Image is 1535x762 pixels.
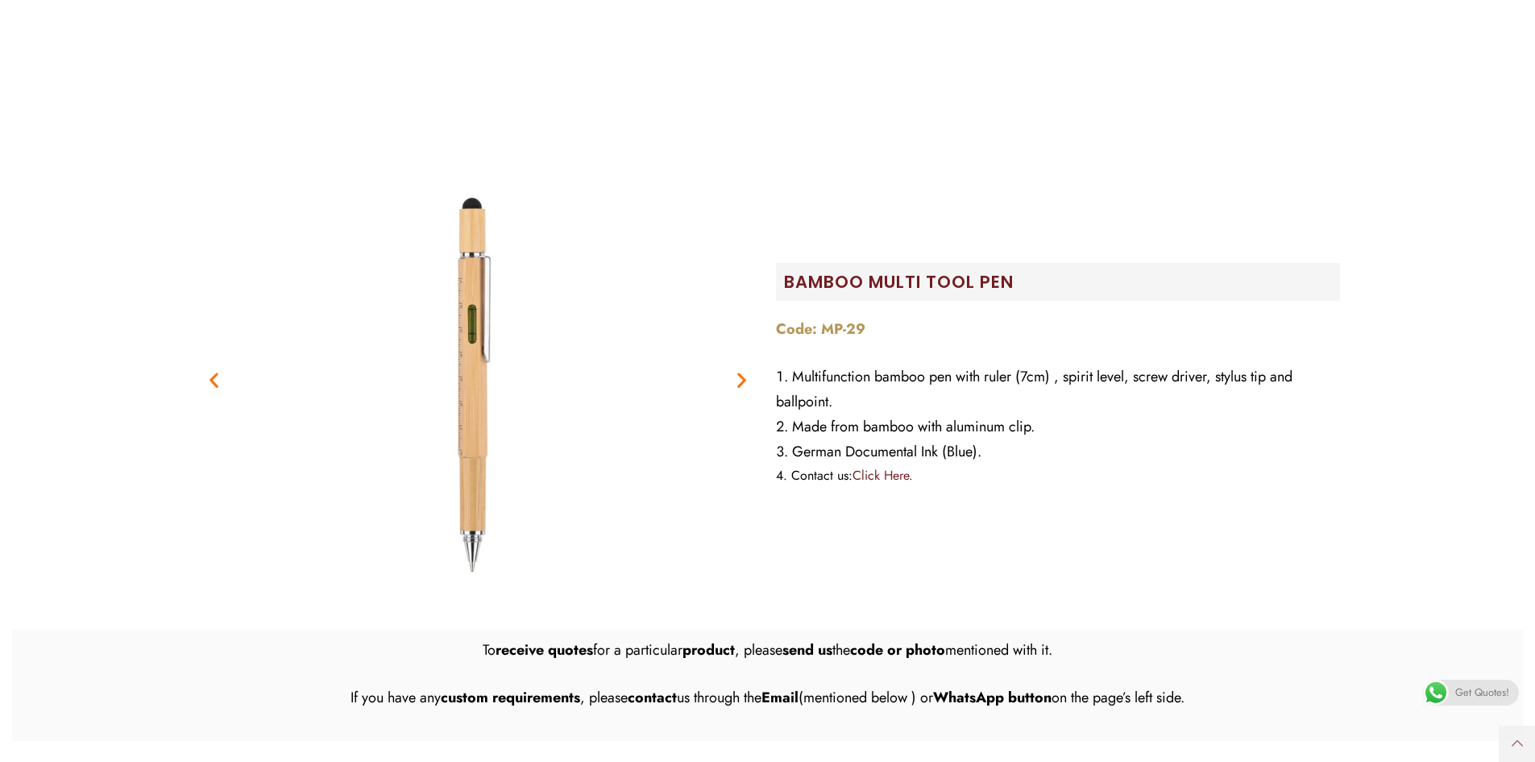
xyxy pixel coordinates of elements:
[276,178,679,581] img: 46-2
[784,271,1340,293] h2: Bamboo Multi Tool Pen
[204,369,224,389] div: Previous slide
[682,639,735,660] strong: product
[933,687,1052,708] strong: WhatsApp button
[628,687,677,708] strong: contact
[853,466,913,485] a: Click Here.
[196,178,760,581] div: Image Carousel
[1455,680,1509,706] span: Get Quotes!
[441,687,580,708] strong: custom requirements
[196,638,1340,663] p: To for a particular , please the mentioned with it.
[761,687,799,708] strong: Email
[776,414,1340,439] li: Made from bamboo with aluminum clip.
[850,639,945,660] strong: code or photo
[496,639,593,660] strong: receive quotes
[196,685,1340,710] p: If you have any , please us through the (mentioned below ) or on the page’s left side.
[782,639,832,660] strong: send us
[776,364,1340,414] li: Multifunction bamboo pen with ruler (7cm) , spirit level, screw driver, stylus tip and ballpoint.
[776,439,1340,464] li: German Documental Ink (Blue).
[776,464,1340,487] li: Contact us:
[196,178,760,581] div: 1 / 2
[776,319,865,339] strong: Code: MP-29
[732,369,752,389] div: Next slide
